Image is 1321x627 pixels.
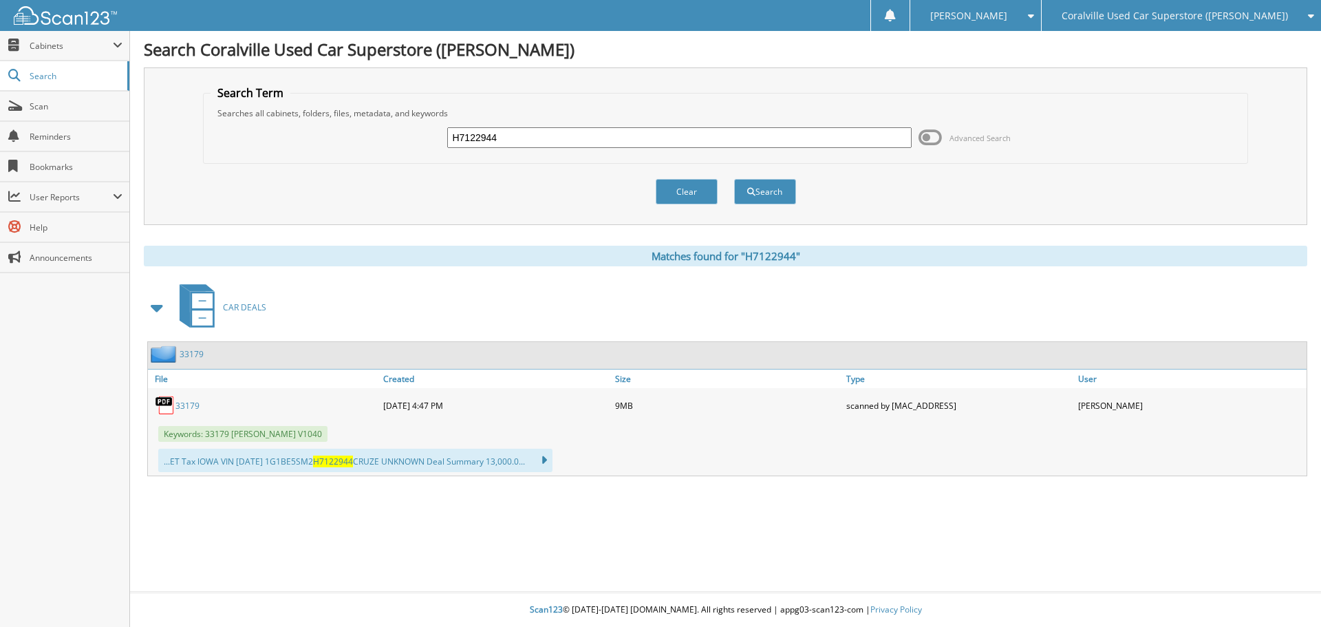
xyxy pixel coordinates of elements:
span: H7122944 [313,456,353,467]
a: CAR DEALS [171,280,266,334]
img: scan123-logo-white.svg [14,6,117,25]
a: Privacy Policy [870,604,922,615]
button: Clear [656,179,718,204]
button: Search [734,179,796,204]
span: Scan [30,100,122,112]
legend: Search Term [211,85,290,100]
a: Created [380,370,612,388]
a: Size [612,370,844,388]
span: User Reports [30,191,113,203]
span: Coralville Used Car Superstore ([PERSON_NAME]) [1062,12,1288,20]
span: Help [30,222,122,233]
a: 33179 [180,348,204,360]
span: Scan123 [530,604,563,615]
div: © [DATE]-[DATE] [DOMAIN_NAME]. All rights reserved | appg03-scan123-com | [130,593,1321,627]
a: File [148,370,380,388]
a: Type [843,370,1075,388]
span: Search [30,70,120,82]
div: scanned by [MAC_ADDRESS] [843,392,1075,419]
div: [DATE] 4:47 PM [380,392,612,419]
a: User [1075,370,1307,388]
div: Searches all cabinets, folders, files, metadata, and keywords [211,107,1241,119]
a: 33179 [175,400,200,412]
span: Advanced Search [949,133,1011,143]
span: Announcements [30,252,122,264]
div: Matches found for "H7122944" [144,246,1307,266]
iframe: Chat Widget [1252,561,1321,627]
span: Bookmarks [30,161,122,173]
span: Keywords: 33179 [PERSON_NAME] V1040 [158,426,327,442]
span: Cabinets [30,40,113,52]
h1: Search Coralville Used Car Superstore ([PERSON_NAME]) [144,38,1307,61]
span: [PERSON_NAME] [930,12,1007,20]
div: 9MB [612,392,844,419]
span: CAR DEALS [223,301,266,313]
span: Reminders [30,131,122,142]
div: ...ET Tax lOWA VIN [DATE] 1G1BE5SM2 CRUZE UNKNOWN Deal Summary 13,000.0... [158,449,552,472]
img: folder2.png [151,346,180,363]
img: PDF.png [155,395,175,416]
div: [PERSON_NAME] [1075,392,1307,419]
